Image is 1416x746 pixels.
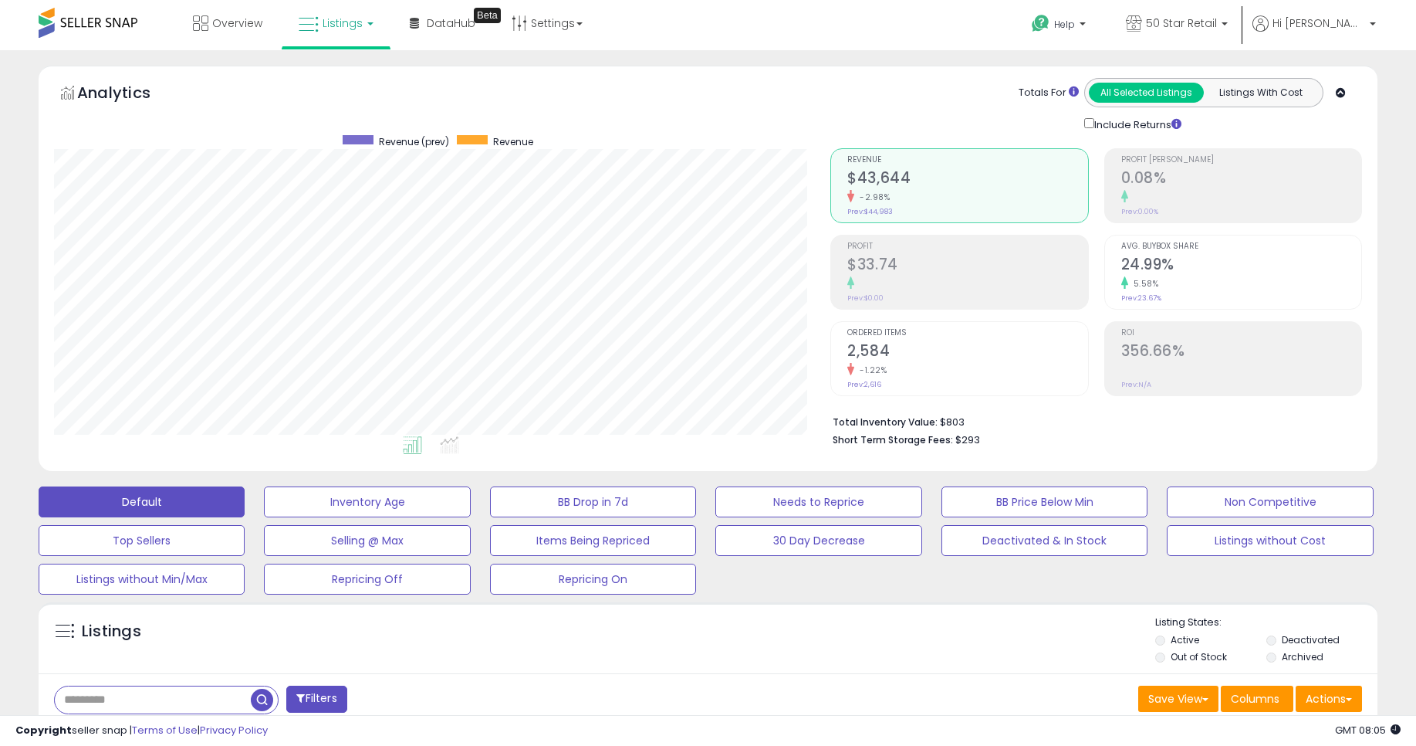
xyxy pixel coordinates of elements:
[1296,686,1362,712] button: Actions
[490,564,696,595] button: Repricing On
[833,433,953,446] b: Short Term Storage Fees:
[847,293,884,303] small: Prev: $0.00
[286,686,346,713] button: Filters
[833,415,938,429] b: Total Inventory Value:
[1272,15,1365,31] span: Hi [PERSON_NAME]
[493,135,533,148] span: Revenue
[1121,156,1361,164] span: Profit [PERSON_NAME]
[854,192,890,203] small: -2.98%
[1171,650,1227,663] label: Out of Stock
[1252,15,1376,50] a: Hi [PERSON_NAME]
[1019,2,1101,50] a: Help
[77,82,181,107] h5: Analytics
[39,525,245,556] button: Top Sellers
[847,242,1087,251] span: Profit
[1231,691,1279,707] span: Columns
[1221,686,1293,712] button: Columns
[490,487,696,517] button: BB Drop in 7d
[847,207,893,216] small: Prev: $44,983
[132,723,198,738] a: Terms of Use
[1121,342,1361,363] h2: 356.66%
[1121,329,1361,337] span: ROI
[1019,86,1079,100] div: Totals For
[427,15,475,31] span: DataHub
[941,487,1147,517] button: BB Price Below Min
[1335,723,1401,738] span: 2025-09-16 08:05 GMT
[379,135,449,148] span: Revenue (prev)
[200,723,268,738] a: Privacy Policy
[39,487,245,517] button: Default
[1121,207,1158,216] small: Prev: 0.00%
[15,724,268,738] div: seller snap | |
[1146,15,1217,31] span: 50 Star Retail
[15,723,72,738] strong: Copyright
[474,8,501,23] div: Tooltip anchor
[847,169,1087,190] h2: $43,644
[715,525,921,556] button: 30 Day Decrease
[1138,686,1218,712] button: Save View
[847,156,1087,164] span: Revenue
[264,564,470,595] button: Repricing Off
[955,432,980,447] span: $293
[1203,83,1318,103] button: Listings With Cost
[1167,487,1373,517] button: Non Competitive
[847,329,1087,337] span: Ordered Items
[1073,115,1200,133] div: Include Returns
[847,380,881,389] small: Prev: 2,616
[1167,525,1373,556] button: Listings without Cost
[1121,169,1361,190] h2: 0.08%
[1282,650,1323,663] label: Archived
[1031,14,1050,33] i: Get Help
[82,621,141,643] h5: Listings
[854,365,887,376] small: -1.22%
[1121,380,1151,389] small: Prev: N/A
[212,15,262,31] span: Overview
[264,487,470,517] button: Inventory Age
[715,487,921,517] button: Needs to Reprice
[1121,256,1361,276] h2: 24.99%
[1128,278,1159,290] small: 5.58%
[1121,242,1361,251] span: Avg. Buybox Share
[1282,633,1340,646] label: Deactivated
[1089,83,1204,103] button: All Selected Listings
[847,256,1087,276] h2: $33.74
[490,525,696,556] button: Items Being Repriced
[1171,633,1199,646] label: Active
[39,564,245,595] button: Listings without Min/Max
[1121,293,1161,303] small: Prev: 23.67%
[264,525,470,556] button: Selling @ Max
[1054,18,1075,31] span: Help
[1155,615,1377,630] p: Listing States:
[833,412,1350,430] li: $803
[847,342,1087,363] h2: 2,584
[323,15,363,31] span: Listings
[941,525,1147,556] button: Deactivated & In Stock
